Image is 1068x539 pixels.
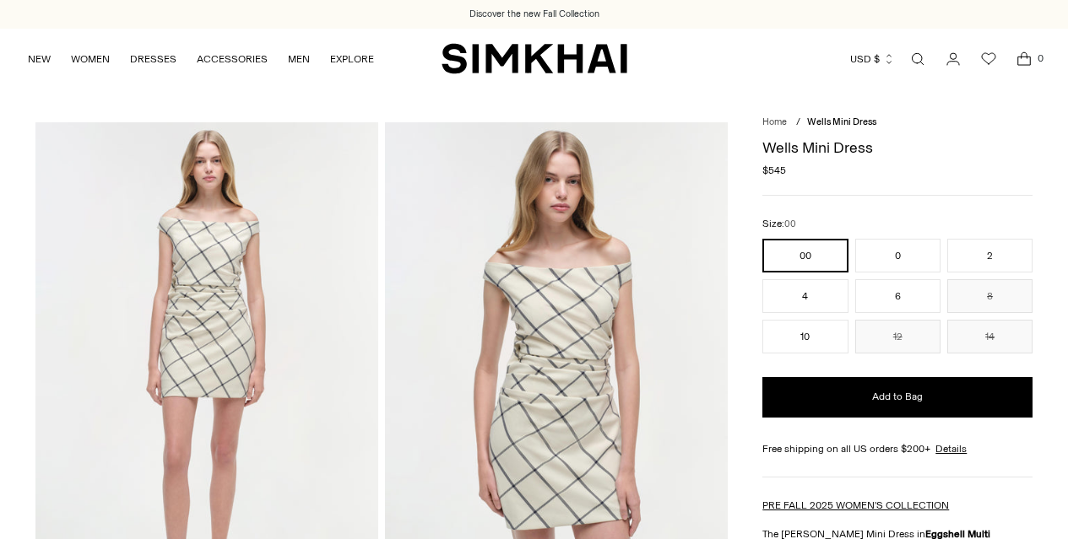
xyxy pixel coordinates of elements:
a: Discover the new Fall Collection [469,8,599,21]
a: ACCESSORIES [197,40,268,78]
a: PRE FALL 2025 WOMEN'S COLLECTION [762,499,949,511]
h1: Wells Mini Dress [762,140,1033,155]
label: Size: [762,216,796,232]
a: MEN [288,40,310,78]
a: Open search modal [901,42,935,76]
span: Add to Bag [872,390,923,404]
a: DRESSES [130,40,176,78]
button: 2 [947,239,1033,272]
nav: breadcrumbs [762,116,1033,130]
button: 00 [762,239,848,272]
a: WOMEN [71,40,110,78]
button: 6 [855,279,941,313]
a: Wishlist [972,42,1006,76]
a: Go to the account page [936,42,970,76]
button: 0 [855,239,941,272]
span: 0 [1033,51,1048,66]
div: Free shipping on all US orders $200+ [762,441,1033,456]
button: 12 [855,320,941,353]
span: Wells Mini Dress [807,116,876,127]
button: 14 [947,320,1033,353]
button: USD $ [850,40,895,78]
span: 00 [784,218,796,229]
a: Details [935,441,967,456]
button: 4 [762,279,848,313]
a: Home [762,116,787,127]
button: Add to Bag [762,377,1033,418]
button: 10 [762,320,848,353]
a: SIMKHAI [442,42,627,75]
div: / [796,116,800,130]
a: EXPLORE [330,40,374,78]
a: NEW [28,40,51,78]
button: 8 [947,279,1033,313]
a: Open cart modal [1007,42,1041,76]
span: $545 [762,163,786,178]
